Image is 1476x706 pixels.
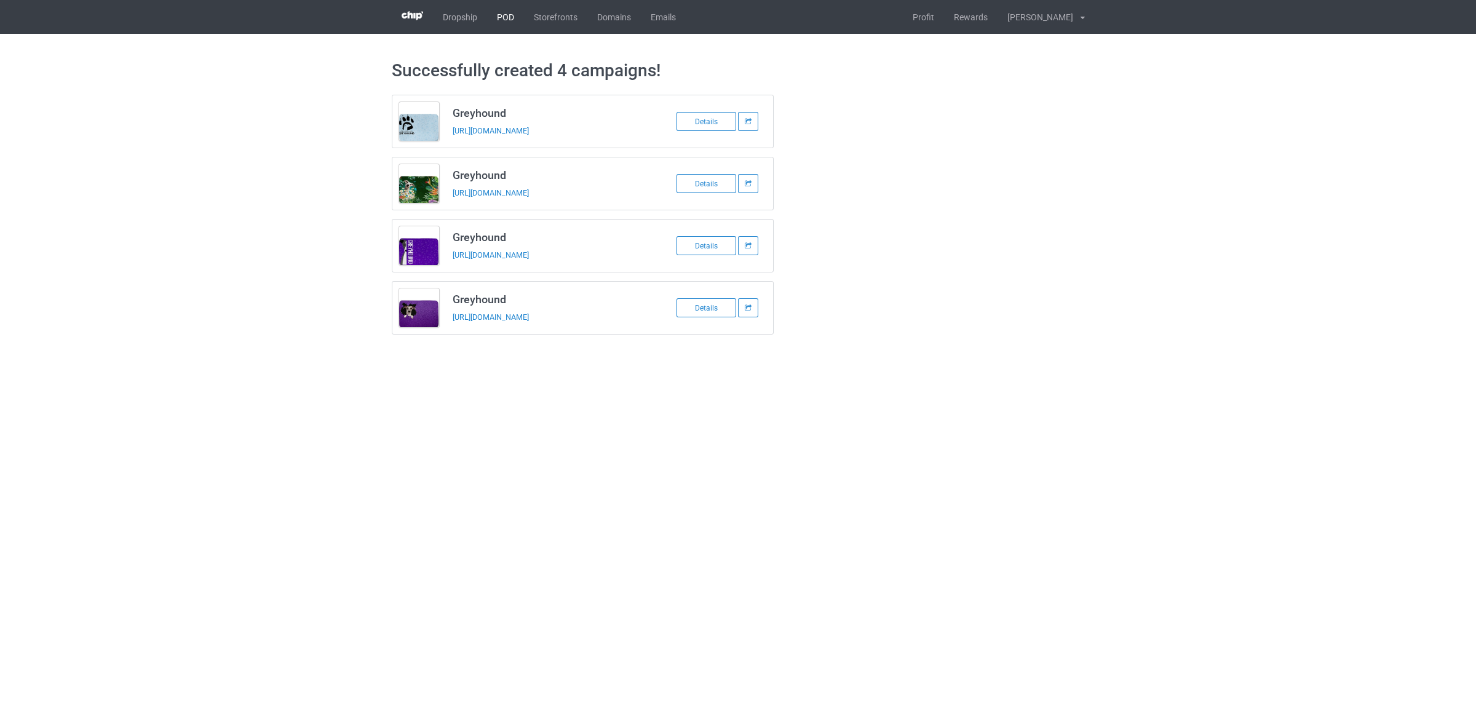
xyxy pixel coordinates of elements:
[453,312,529,322] a: [URL][DOMAIN_NAME]
[453,126,529,135] a: [URL][DOMAIN_NAME]
[676,240,738,250] a: Details
[453,168,647,182] h3: Greyhound
[676,298,736,317] div: Details
[676,303,738,312] a: Details
[676,174,736,193] div: Details
[402,11,423,20] img: 3d383065fc803cdd16c62507c020ddf8.png
[453,188,529,197] a: [URL][DOMAIN_NAME]
[392,60,1085,82] h1: Successfully created 4 campaigns!
[998,2,1073,33] div: [PERSON_NAME]
[453,250,529,260] a: [URL][DOMAIN_NAME]
[676,178,738,188] a: Details
[676,236,736,255] div: Details
[676,116,738,126] a: Details
[453,106,647,120] h3: Greyhound
[676,112,736,131] div: Details
[453,230,647,244] h3: Greyhound
[453,292,647,306] h3: Greyhound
